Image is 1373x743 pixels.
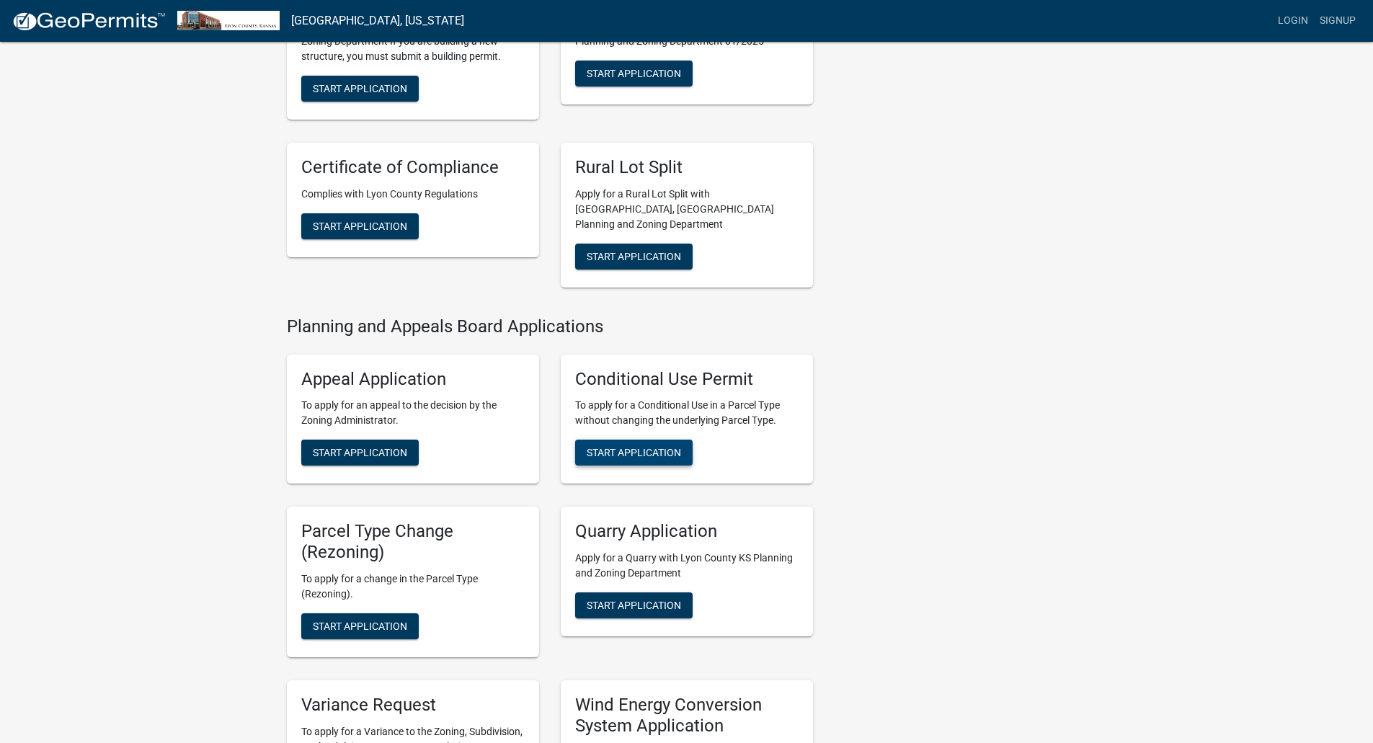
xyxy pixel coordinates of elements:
[313,220,407,231] span: Start Application
[575,61,693,86] button: Start Application
[575,695,799,737] h5: Wind Energy Conversion System Application
[587,447,681,458] span: Start Application
[575,369,799,390] h5: Conditional Use Permit
[301,440,419,466] button: Start Application
[1314,7,1361,35] a: Signup
[575,398,799,428] p: To apply for a Conditional Use in a Parcel Type without changing the underlying Parcel Type.
[301,398,525,428] p: To apply for an appeal to the decision by the Zoning Administrator.
[575,157,799,178] h5: Rural Lot Split
[301,521,525,563] h5: Parcel Type Change (Rezoning)
[575,440,693,466] button: Start Application
[301,571,525,602] p: To apply for a change in the Parcel Type (Rezoning).
[301,157,525,178] h5: Certificate of Compliance
[575,187,799,232] p: Apply for a Rural Lot Split with [GEOGRAPHIC_DATA], [GEOGRAPHIC_DATA] Planning and Zoning Department
[301,187,525,202] p: Complies with Lyon County Regulations
[301,76,419,102] button: Start Application
[587,250,681,262] span: Start Application
[301,613,419,639] button: Start Application
[301,695,525,716] h5: Variance Request
[1272,7,1314,35] a: Login
[301,213,419,239] button: Start Application
[575,551,799,581] p: Apply for a Quarry with Lyon County KS Planning and Zoning Department
[287,316,813,337] h4: Planning and Appeals Board Applications
[313,447,407,458] span: Start Application
[313,82,407,94] span: Start Application
[313,620,407,631] span: Start Application
[301,369,525,390] h5: Appeal Application
[587,67,681,79] span: Start Application
[177,11,280,30] img: Lyon County, Kansas
[291,9,464,33] a: [GEOGRAPHIC_DATA], [US_STATE]
[575,521,799,542] h5: Quarry Application
[575,592,693,618] button: Start Application
[587,600,681,611] span: Start Application
[575,244,693,270] button: Start Application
